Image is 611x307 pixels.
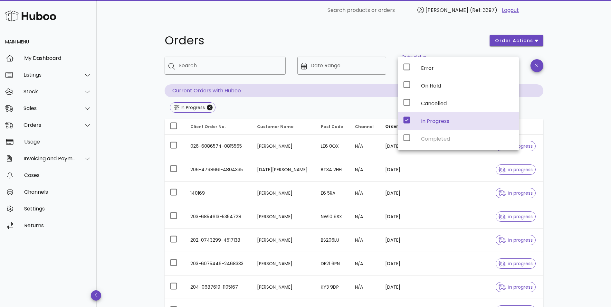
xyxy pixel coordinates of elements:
[316,275,350,299] td: KY3 9DP
[252,158,316,181] td: [DATE][PERSON_NAME]
[350,275,380,299] td: N/A
[350,181,380,205] td: N/A
[5,9,56,23] img: Huboo Logo
[316,181,350,205] td: E6 5RA
[252,119,316,135] th: Customer Name
[185,275,252,299] td: 204-0687619-1105167
[355,124,374,129] span: Channel
[380,275,423,299] td: [DATE]
[165,84,543,97] p: Current Orders with Huboo
[185,205,252,228] td: 203-6854613-5354728
[185,228,252,252] td: 202-0743299-4517138
[490,35,543,46] button: order actions
[24,105,76,111] div: Sales
[24,172,91,178] div: Cases
[190,124,226,129] span: Client Order No.
[350,135,380,158] td: N/A
[421,83,514,89] div: On Hold
[316,252,350,275] td: DE21 6PN
[350,158,380,181] td: N/A
[495,37,533,44] span: order actions
[499,191,533,195] span: in progress
[421,65,514,71] div: Error
[316,205,350,228] td: NW10 9SX
[350,205,380,228] td: N/A
[185,135,252,158] td: 026-6086574-0815565
[380,228,423,252] td: [DATE]
[380,119,423,135] th: Order Date: Sorted descending. Activate to remove sorting.
[499,285,533,289] span: in progress
[185,119,252,135] th: Client Order No.
[24,222,91,228] div: Returns
[252,135,316,158] td: [PERSON_NAME]
[252,275,316,299] td: [PERSON_NAME]
[380,181,423,205] td: [DATE]
[24,72,76,78] div: Listings
[252,181,316,205] td: [PERSON_NAME]
[185,252,252,275] td: 203-6075446-2468333
[24,88,76,95] div: Stock
[185,181,252,205] td: 140169
[380,135,423,158] td: [DATE]
[24,55,91,61] div: My Dashboard
[316,119,350,135] th: Post Code
[316,228,350,252] td: BS206LU
[350,228,380,252] td: N/A
[252,205,316,228] td: [PERSON_NAME]
[185,158,252,181] td: 206-4798661-4804335
[24,206,91,212] div: Settings
[385,124,410,129] span: Order Date
[24,155,76,162] div: Invoicing and Payments
[24,122,76,128] div: Orders
[252,252,316,275] td: [PERSON_NAME]
[499,238,533,242] span: in progress
[321,124,343,129] span: Post Code
[350,119,380,135] th: Channel
[499,167,533,172] span: in progress
[24,189,91,195] div: Channels
[252,228,316,252] td: [PERSON_NAME]
[207,105,213,110] button: Close
[502,6,519,14] a: Logout
[425,6,468,14] span: [PERSON_NAME]
[499,214,533,219] span: in progress
[257,124,293,129] span: Customer Name
[179,104,205,111] div: In Progress
[470,6,497,14] span: (Ref: 3397)
[421,100,514,107] div: Cancelled
[380,158,423,181] td: [DATE]
[165,35,482,46] h1: Orders
[316,135,350,158] td: LE6 0QX
[316,158,350,181] td: BT34 2HH
[499,261,533,266] span: in progress
[402,55,426,60] label: Order status
[421,118,514,124] div: In Progress
[380,252,423,275] td: [DATE]
[350,252,380,275] td: N/A
[24,139,91,145] div: Usage
[380,205,423,228] td: [DATE]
